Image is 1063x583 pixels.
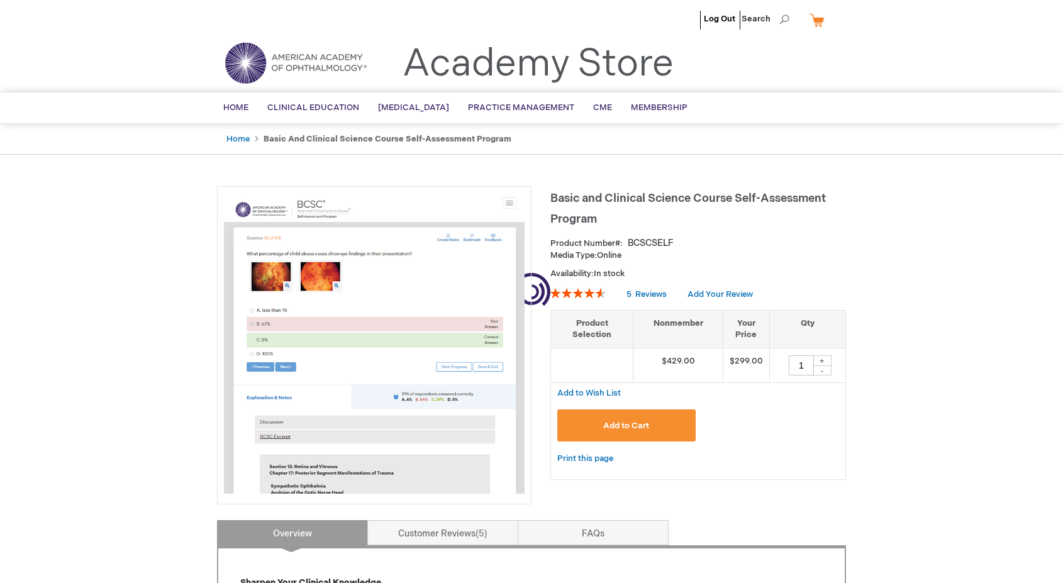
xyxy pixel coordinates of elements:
div: - [813,365,832,375]
a: Overview [217,520,368,545]
a: Customer Reviews5 [367,520,518,545]
span: Home [223,103,248,113]
span: Clinical Education [267,103,359,113]
th: Nonmember [633,310,723,348]
span: 5 [626,289,632,299]
span: Practice Management [468,103,574,113]
th: Product Selection [551,310,633,348]
img: Basic and Clinical Science Course Self-Assessment Program [224,193,525,494]
a: 5 Reviews [626,289,669,299]
a: Add to Wish List [557,387,621,398]
span: In stock [594,269,625,279]
th: Your Price [723,310,769,348]
span: Add to Wish List [557,388,621,398]
td: $299.00 [723,348,769,382]
a: Log Out [704,14,735,24]
div: 92% [550,288,606,298]
a: Academy Store [403,42,674,87]
span: Search [742,6,789,31]
div: + [813,355,832,366]
strong: Basic and Clinical Science Course Self-Assessment Program [264,134,511,144]
td: $429.00 [633,348,723,382]
span: Basic and Clinical Science Course Self-Assessment Program [550,192,826,226]
span: 5 [476,528,487,539]
strong: Product Number [550,238,623,248]
a: Home [226,134,250,144]
a: FAQs [518,520,669,545]
a: Print this page [557,451,613,467]
th: Qty [769,310,845,348]
span: Add to Cart [603,421,649,431]
input: Qty [789,355,814,375]
p: Availability: [550,268,846,280]
span: Membership [631,103,687,113]
p: Online [550,250,846,262]
strong: Media Type: [550,250,597,260]
span: CME [593,103,612,113]
div: BCSCSELF [628,237,674,250]
span: [MEDICAL_DATA] [378,103,449,113]
a: Add Your Review [687,289,753,299]
span: Reviews [635,289,667,299]
button: Add to Cart [557,409,696,441]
